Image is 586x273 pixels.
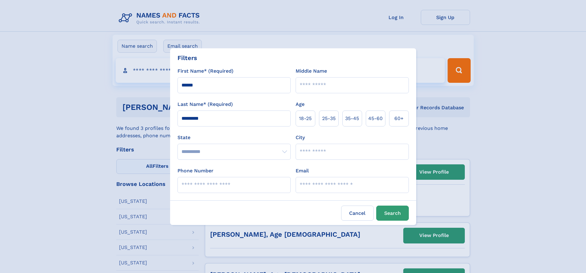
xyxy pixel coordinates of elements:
span: 35‑45 [345,115,359,122]
label: Last Name* (Required) [177,101,233,108]
label: Cancel [341,206,374,221]
span: 45‑60 [368,115,383,122]
div: Filters [177,53,197,62]
label: Phone Number [177,167,213,175]
span: 25‑35 [322,115,336,122]
label: Age [296,101,305,108]
label: City [296,134,305,141]
label: First Name* (Required) [177,67,233,75]
span: 18‑25 [299,115,312,122]
label: Email [296,167,309,175]
label: State [177,134,291,141]
span: 60+ [394,115,404,122]
button: Search [376,206,409,221]
label: Middle Name [296,67,327,75]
